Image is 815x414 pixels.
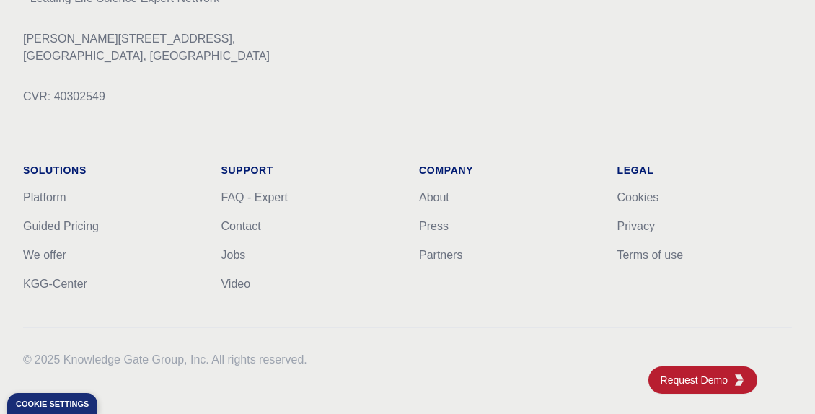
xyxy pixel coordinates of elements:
[221,249,246,261] a: Jobs
[221,163,397,177] h1: Support
[419,163,594,177] h1: Company
[23,278,87,290] a: KGG-Center
[733,374,745,386] img: KGG
[419,191,449,203] a: About
[23,353,32,366] span: ©
[617,191,659,203] a: Cookies
[23,351,792,369] p: 2025 Knowledge Gate Group, Inc. All rights reserved.
[648,366,757,394] a: Request DemoKGG
[221,191,288,203] a: FAQ - Expert
[617,249,684,261] a: Terms of use
[617,163,793,177] h1: Legal
[23,30,792,65] p: [PERSON_NAME][STREET_ADDRESS], [GEOGRAPHIC_DATA], [GEOGRAPHIC_DATA]
[23,220,99,232] a: Guided Pricing
[221,220,261,232] a: Contact
[16,400,89,408] div: Cookie settings
[23,163,198,177] h1: Solutions
[743,345,815,414] iframe: Chat Widget
[419,220,449,232] a: Press
[617,220,655,232] a: Privacy
[419,249,462,261] a: Partners
[23,191,66,203] a: Platform
[23,249,66,261] a: We offer
[221,278,251,290] a: Video
[23,88,792,105] p: CVR: 40302549
[661,373,733,387] span: Request Demo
